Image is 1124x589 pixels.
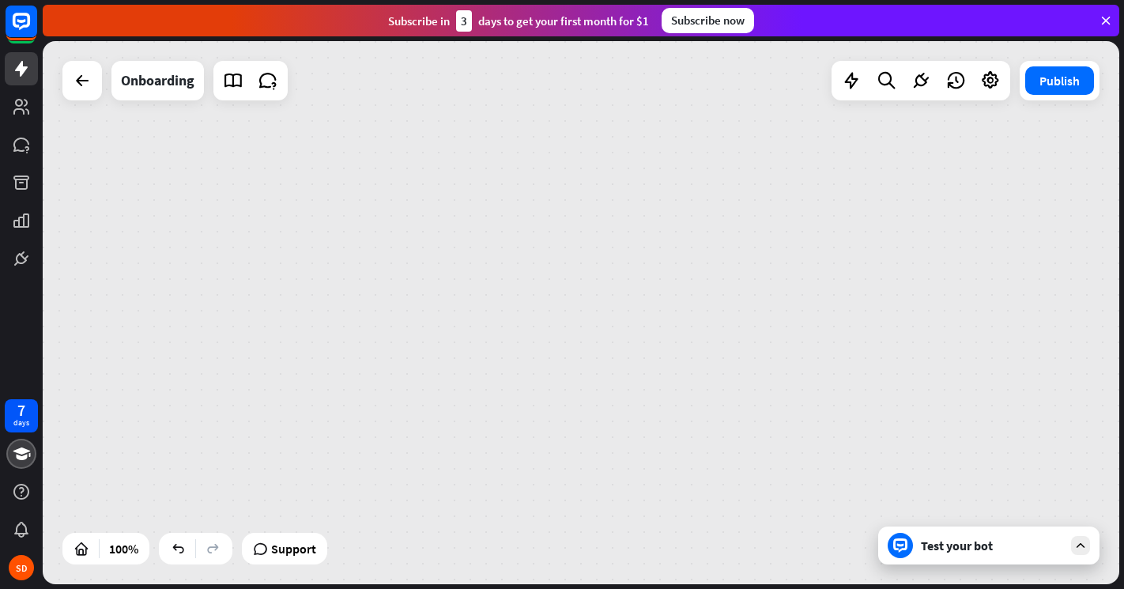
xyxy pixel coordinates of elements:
div: days [13,417,29,429]
div: SD [9,555,34,580]
div: Subscribe now [662,8,754,33]
a: 7 days [5,399,38,432]
div: 7 [17,403,25,417]
div: Subscribe in days to get your first month for $1 [388,10,649,32]
div: 3 [456,10,472,32]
